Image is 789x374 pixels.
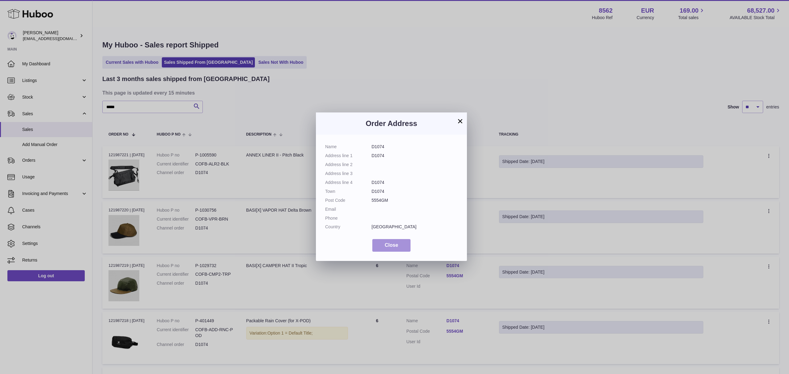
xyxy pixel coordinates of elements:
[456,117,464,125] button: ×
[372,239,411,252] button: Close
[325,197,372,203] dt: Post Code
[325,119,458,128] h3: Order Address
[372,197,458,203] dd: 5554GM
[372,153,458,159] dd: D1074
[325,224,372,230] dt: Country
[325,171,372,177] dt: Address line 3
[325,180,372,185] dt: Address line 4
[372,224,458,230] dd: [GEOGRAPHIC_DATA]
[372,189,458,194] dd: D1074
[325,144,372,150] dt: Name
[325,215,372,221] dt: Phone
[372,180,458,185] dd: D1074
[325,206,372,212] dt: Email
[372,144,458,150] dd: D1074
[325,189,372,194] dt: Town
[325,162,372,168] dt: Address line 2
[385,242,398,248] span: Close
[325,153,372,159] dt: Address line 1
